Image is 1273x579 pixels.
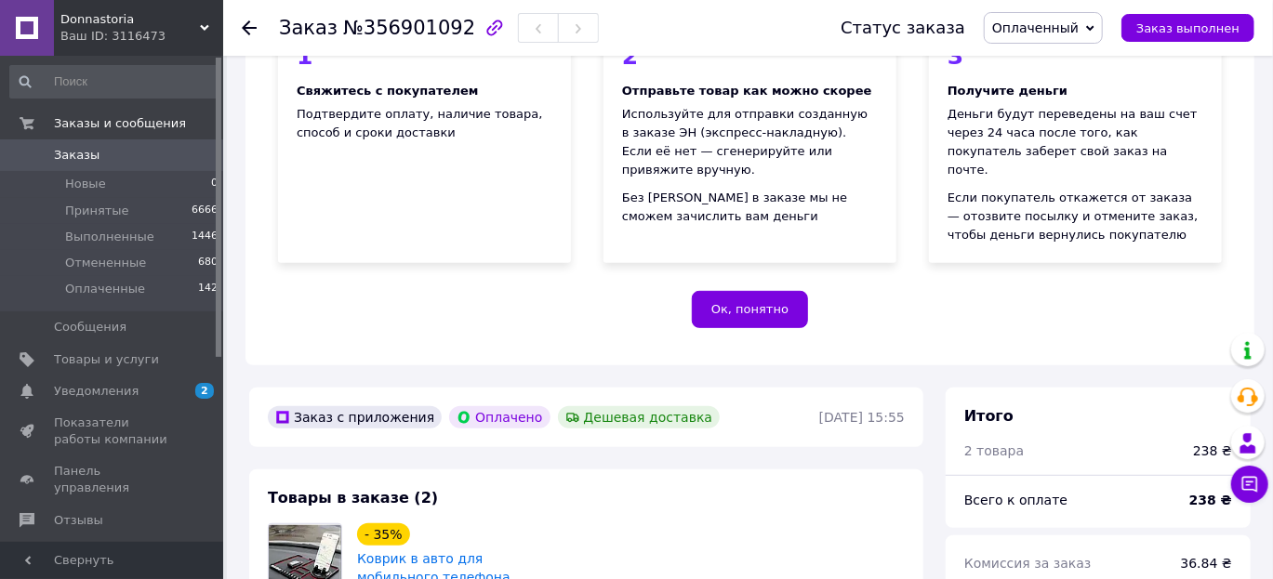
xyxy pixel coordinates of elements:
[54,415,172,448] span: Показатели работы компании
[198,281,218,297] span: 142
[1136,21,1240,35] span: Заказ выполнен
[242,19,257,37] div: Вернуться назад
[54,115,186,132] span: Заказы и сообщения
[558,406,721,428] div: Дешевая доставка
[622,45,878,68] div: 2
[192,229,218,245] span: 1446
[297,84,478,98] b: Свяжитесь с покупателем
[964,493,1067,507] span: Всего к оплате
[1189,493,1232,507] b: 238 ₴
[268,406,442,428] div: Заказ с приложения
[948,84,1067,98] b: Получите деньги
[198,255,218,271] span: 680
[65,281,145,297] span: Оплаченные
[60,11,200,28] span: Donnastoria
[65,229,154,245] span: Выполненные
[964,443,1024,458] span: 2 товара
[65,176,106,192] span: Новые
[1121,14,1254,42] button: Заказ выполнен
[948,189,1203,244] div: Если покупатель откажется от заказа — отозвите посылку и отмените заказ, чтобы деньги вернулись п...
[622,189,878,226] div: Без [PERSON_NAME] в заказе мы не сможем зачислить вам деньги
[211,176,218,192] span: 0
[449,406,550,428] div: Оплачено
[711,302,789,316] span: Ок, понятно
[65,203,129,219] span: Принятые
[65,255,146,271] span: Отмененные
[54,319,126,336] span: Сообщения
[1231,466,1268,503] button: Чат с покупателем
[357,523,410,546] div: - 35%
[343,17,475,39] span: №356901092
[964,556,1092,571] span: Комиссия за заказ
[195,383,214,399] span: 2
[992,20,1079,35] span: Оплаченный
[948,45,1203,68] div: 3
[54,463,172,496] span: Панель управления
[1193,441,1232,460] div: 238 ₴
[692,291,808,328] button: Ок, понятно
[964,407,1014,425] span: Итого
[622,84,872,98] b: Отправьте товар как можно скорее
[60,28,223,45] div: Ваш ID: 3116473
[297,105,552,142] div: Подтвердите оплату, наличие товара, способ и сроки доставки
[54,351,159,368] span: Товары и услуги
[9,65,219,99] input: Поиск
[54,147,99,164] span: Заказы
[1181,556,1232,571] span: 36.84 ₴
[819,410,905,425] time: [DATE] 15:55
[948,105,1203,179] div: Деньги будут переведены на ваш счет через 24 часа после того, как покупатель заберет свой заказ н...
[622,105,878,179] div: Используйте для отправки созданную в заказе ЭН (экспресс-накладную). Если её нет — сгенерируйте и...
[54,512,103,529] span: Отзывы
[279,17,338,39] span: Заказ
[297,45,552,68] div: 1
[268,489,438,507] span: Товары в заказе (2)
[54,383,139,400] span: Уведомления
[841,19,965,37] div: Статус заказа
[192,203,218,219] span: 6666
